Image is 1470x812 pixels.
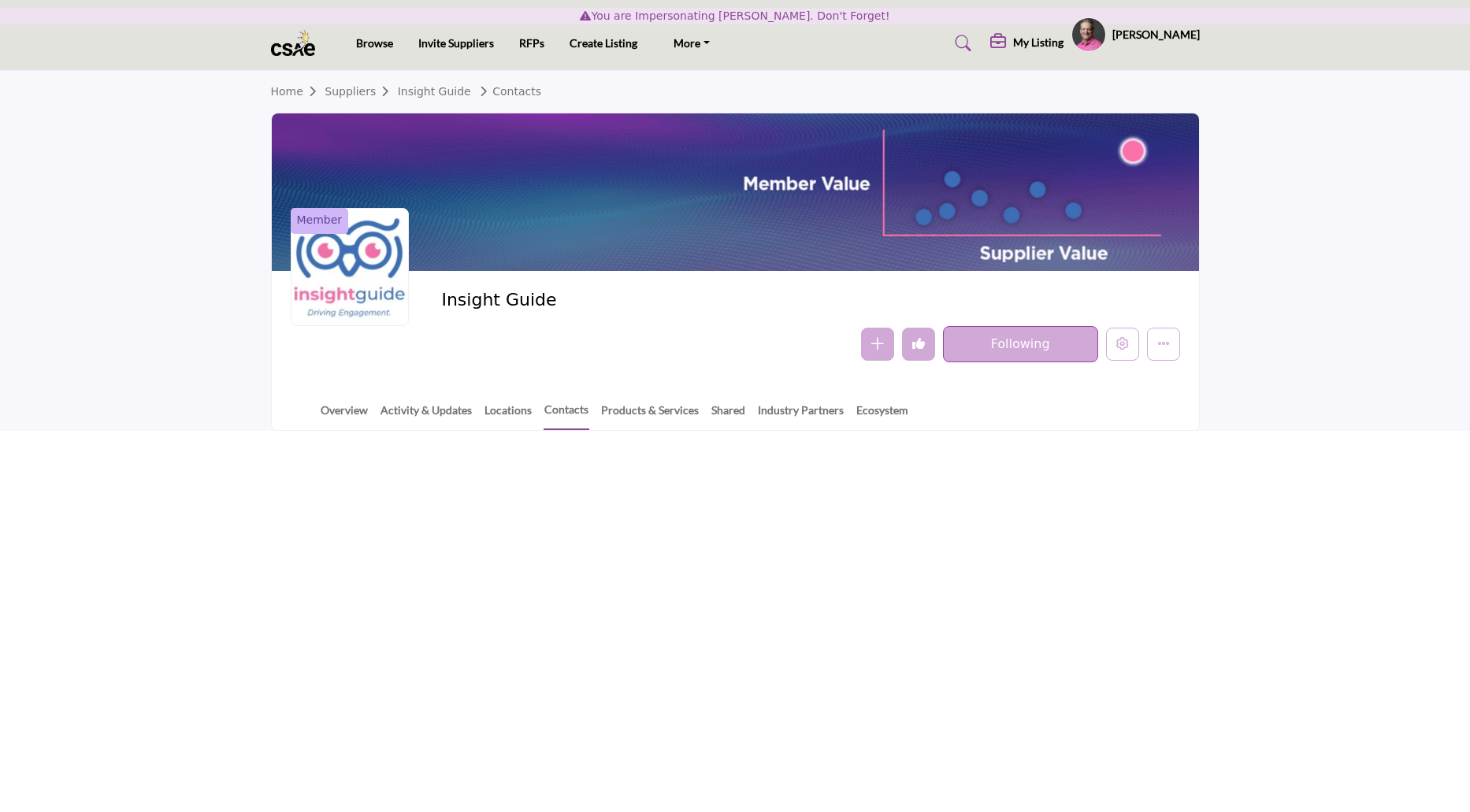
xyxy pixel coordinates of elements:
a: Overview [320,402,369,429]
button: More details [1147,328,1180,361]
button: Show hide supplier dropdown [1071,17,1106,52]
a: More [663,32,721,54]
div: My Listing [990,34,1064,53]
a: RFPs [519,36,544,50]
a: Ecosystem [856,402,909,429]
button: Undo like [902,328,935,361]
h5: My Listing [1013,35,1064,50]
a: Search [940,31,982,56]
a: Contacts [544,401,589,430]
a: Products & Services [600,402,700,429]
a: Insight Guide [398,85,471,98]
a: Activity & Updates [380,402,473,429]
a: Home [271,85,325,98]
a: Suppliers [325,85,397,98]
h5: [PERSON_NAME] [1112,27,1200,43]
button: Edit company [1106,328,1139,361]
img: site Logo [271,30,324,56]
a: Create Listing [570,36,637,50]
a: Industry Partners [757,402,845,429]
a: Locations [484,402,533,429]
a: Contacts [474,85,541,98]
h2: Insight Guide [441,290,874,310]
a: Browse [356,36,393,50]
a: Shared [711,402,746,429]
span: Member [297,212,343,228]
button: Following [943,326,1098,362]
a: Invite Suppliers [418,36,494,50]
